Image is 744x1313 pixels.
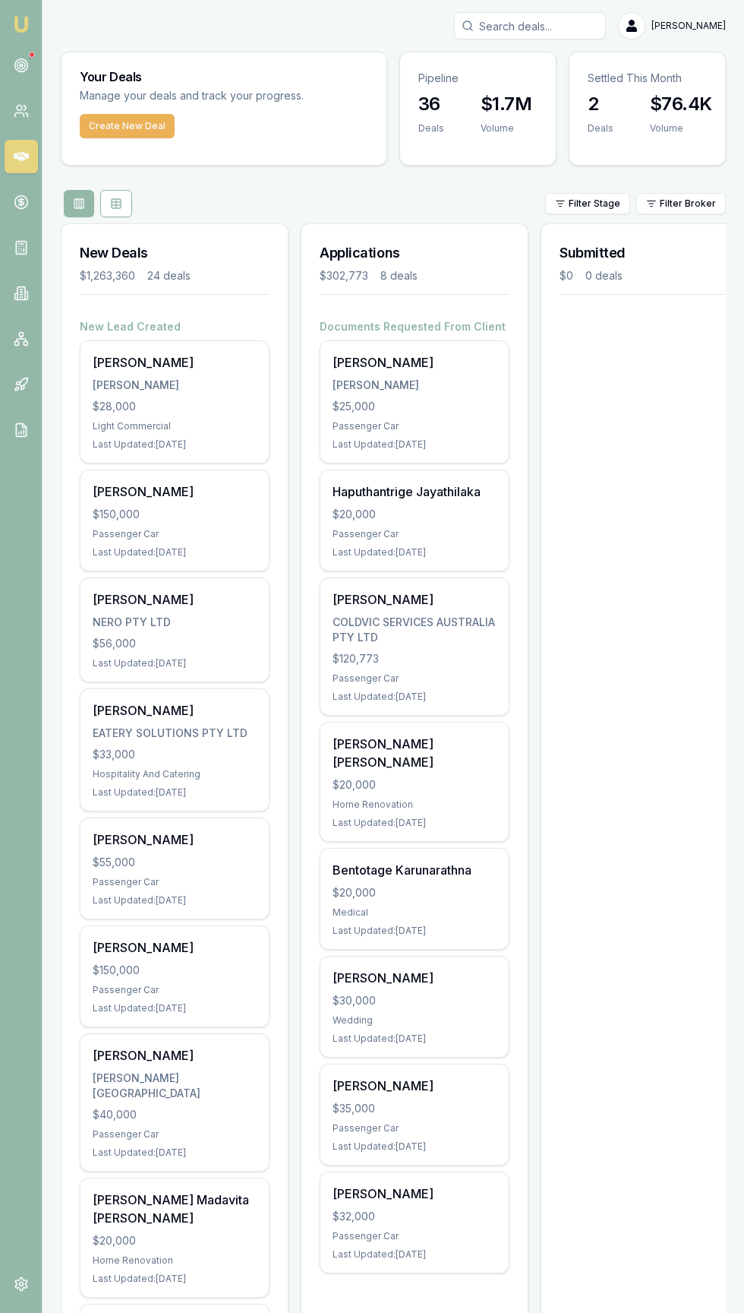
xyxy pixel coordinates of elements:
[93,876,257,888] div: Passenger Car
[333,1209,497,1224] div: $32,000
[418,92,444,116] h3: 36
[93,1147,257,1159] div: Last Updated: [DATE]
[333,885,497,900] div: $20,000
[93,855,257,870] div: $55,000
[333,691,497,703] div: Last Updated: [DATE]
[93,768,257,780] div: Hospitality And Catering
[93,438,257,451] div: Last Updated: [DATE]
[333,438,497,451] div: Last Updated: [DATE]
[333,615,497,645] div: COLDVIC SERVICES AUSTRALIA PTY LTD
[333,672,497,685] div: Passenger Car
[93,1128,257,1141] div: Passenger Car
[333,861,497,879] div: Bentotage Karunarathna
[333,993,497,1008] div: $30,000
[333,1185,497,1203] div: [PERSON_NAME]
[418,122,444,134] div: Deals
[80,87,368,105] p: Manage your deals and track your progress.
[80,71,368,83] h3: Your Deals
[93,894,257,906] div: Last Updated: [DATE]
[333,735,497,771] div: [PERSON_NAME] [PERSON_NAME]
[333,817,497,829] div: Last Updated: [DATE]
[80,319,270,334] h4: New Lead Created
[93,1071,257,1101] div: [PERSON_NAME][GEOGRAPHIC_DATA]
[333,507,497,522] div: $20,000
[93,615,257,630] div: NERO PTY LTD
[333,651,497,666] div: $120,773
[93,353,257,372] div: [PERSON_NAME]
[333,528,497,540] div: Passenger Car
[333,378,497,393] div: [PERSON_NAME]
[80,114,175,138] button: Create New Deal
[333,925,497,937] div: Last Updated: [DATE]
[454,12,606,40] input: Search deals
[333,1122,497,1134] div: Passenger Car
[93,786,257,799] div: Last Updated: [DATE]
[588,71,707,86] p: Settled This Month
[80,242,270,264] h3: New Deals
[93,1254,257,1267] div: Home Renovation
[93,831,257,849] div: [PERSON_NAME]
[93,1107,257,1122] div: $40,000
[93,636,257,651] div: $56,000
[333,1230,497,1242] div: Passenger Car
[93,528,257,540] div: Passenger Car
[569,198,620,210] span: Filter Stage
[93,726,257,741] div: EATERY SOLUTIONS PTY LTD
[93,1233,257,1248] div: $20,000
[93,963,257,978] div: $150,000
[333,482,497,501] div: Haputhantrige Jayathilaka
[333,799,497,811] div: Home Renovation
[93,1273,257,1285] div: Last Updated: [DATE]
[481,92,531,116] h3: $1.7M
[320,242,509,264] h3: Applications
[588,92,613,116] h3: 2
[320,319,509,334] h4: Documents Requested From Client
[650,122,711,134] div: Volume
[93,1191,257,1227] div: [PERSON_NAME] Madavita [PERSON_NAME]
[585,268,623,283] div: 0 deals
[545,193,630,214] button: Filter Stage
[333,1033,497,1045] div: Last Updated: [DATE]
[93,657,257,669] div: Last Updated: [DATE]
[333,1077,497,1095] div: [PERSON_NAME]
[650,92,711,116] h3: $76.4K
[418,71,538,86] p: Pipeline
[333,420,497,432] div: Passenger Car
[93,1002,257,1014] div: Last Updated: [DATE]
[93,590,257,609] div: [PERSON_NAME]
[333,1014,497,1027] div: Wedding
[147,268,191,283] div: 24 deals
[333,1101,497,1116] div: $35,000
[651,20,726,32] span: [PERSON_NAME]
[333,399,497,414] div: $25,000
[93,378,257,393] div: [PERSON_NAME]
[333,969,497,987] div: [PERSON_NAME]
[333,777,497,793] div: $20,000
[93,420,257,432] div: Light Commercial
[588,122,613,134] div: Deals
[660,198,716,210] span: Filter Broker
[380,268,418,283] div: 8 deals
[12,15,30,33] img: emu-icon-u.png
[93,747,257,762] div: $33,000
[93,507,257,522] div: $150,000
[93,482,257,501] div: [PERSON_NAME]
[481,122,531,134] div: Volume
[320,268,368,283] div: $302,773
[93,1046,257,1065] div: [PERSON_NAME]
[333,1141,497,1153] div: Last Updated: [DATE]
[80,268,135,283] div: $1,263,360
[560,268,573,283] div: $0
[93,546,257,558] div: Last Updated: [DATE]
[93,984,257,996] div: Passenger Car
[333,546,497,558] div: Last Updated: [DATE]
[333,1248,497,1261] div: Last Updated: [DATE]
[636,193,726,214] button: Filter Broker
[333,906,497,919] div: Medical
[333,353,497,372] div: [PERSON_NAME]
[93,399,257,414] div: $28,000
[333,590,497,609] div: [PERSON_NAME]
[93,701,257,720] div: [PERSON_NAME]
[93,938,257,957] div: [PERSON_NAME]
